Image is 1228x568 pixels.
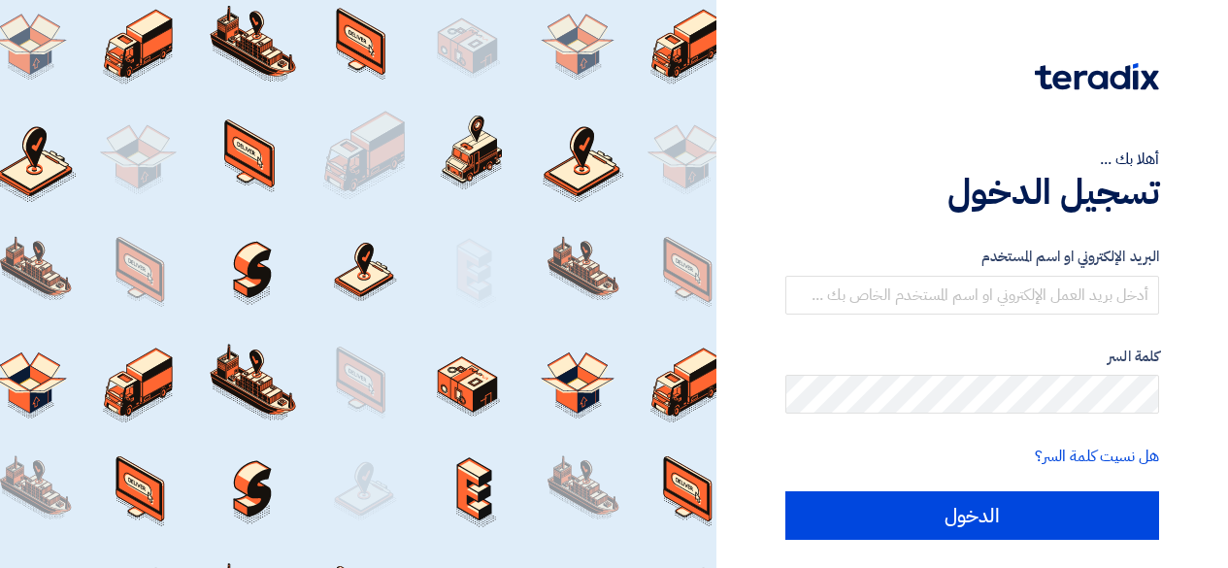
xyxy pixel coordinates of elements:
[785,491,1159,540] input: الدخول
[1035,63,1159,90] img: Teradix logo
[785,171,1159,214] h1: تسجيل الدخول
[785,346,1159,368] label: كلمة السر
[1035,445,1159,468] a: هل نسيت كلمة السر؟
[785,276,1159,315] input: أدخل بريد العمل الإلكتروني او اسم المستخدم الخاص بك ...
[785,246,1159,268] label: البريد الإلكتروني او اسم المستخدم
[785,148,1159,171] div: أهلا بك ...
